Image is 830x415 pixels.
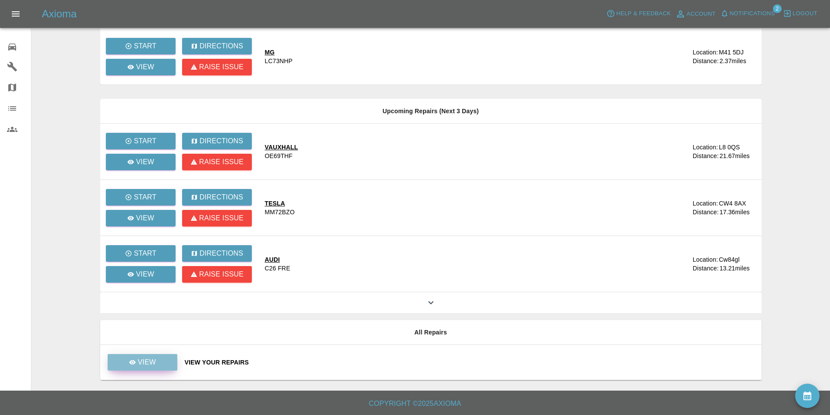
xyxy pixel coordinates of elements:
p: Directions [199,136,243,146]
span: Notifications [730,9,775,19]
p: Raise issue [199,269,243,280]
div: Distance: [693,264,719,273]
a: View [106,210,176,226]
p: View [136,213,154,223]
button: availability [795,384,820,408]
th: Upcoming Repairs (Next 3 Days) [100,99,762,124]
th: All Repairs [100,320,762,345]
a: View [106,266,176,283]
div: MM72BZO [265,208,295,216]
a: Location:L8 0QSDistance:21.67miles [654,143,754,160]
button: Notifications [718,7,777,20]
p: Start [134,41,156,51]
p: View [136,157,154,167]
button: Raise issue [182,59,252,75]
button: Start [106,245,176,262]
button: Raise issue [182,210,252,226]
a: View Your Repairs [185,358,755,367]
a: AUDIC26 FRE [265,255,648,273]
button: Start [106,38,176,54]
div: 13.21 miles [720,264,755,273]
a: View [106,59,176,75]
div: TESLA [265,199,295,208]
div: Location: [693,48,718,57]
p: Directions [199,248,243,259]
div: M41 5DJ [719,48,744,57]
a: Location:Cw84glDistance:13.21miles [654,255,754,273]
p: Start [134,192,156,202]
button: Raise issue [182,154,252,170]
button: Start [106,189,176,206]
p: Directions [199,41,243,51]
span: Help & Feedback [616,9,671,19]
p: Directions [199,192,243,202]
a: Location:CW4 8AXDistance:17.36miles [654,199,754,216]
div: 21.67 miles [720,152,755,160]
p: Raise issue [199,157,243,167]
span: Logout [793,9,817,19]
a: MGLC73NHP [265,48,648,65]
div: LC73NHP [265,57,293,65]
div: 2.37 miles [720,57,755,65]
p: Start [134,136,156,146]
a: VAUXHALLOE69THF [265,143,648,160]
div: Cw84gl [719,255,740,264]
p: View [138,357,156,368]
button: Help & Feedback [604,7,673,20]
button: Logout [781,7,820,20]
div: Distance: [693,152,719,160]
div: Distance: [693,208,719,216]
div: OE69THF [265,152,293,160]
button: Start [106,133,176,149]
a: Location:M41 5DJDistance:2.37miles [654,48,754,65]
h5: Axioma [42,7,77,21]
p: View [136,62,154,72]
div: Location: [693,199,718,208]
span: 2 [773,4,782,13]
a: View [107,358,178,365]
div: VAUXHALL [265,143,298,152]
p: View [136,269,154,280]
div: CW4 8AX [719,199,746,208]
button: Raise issue [182,266,252,283]
p: Start [134,248,156,259]
span: Account [687,9,716,19]
div: MG [265,48,293,57]
a: Account [673,7,718,21]
div: Distance: [693,57,719,65]
button: Open drawer [5,3,26,24]
p: Raise issue [199,62,243,72]
button: Directions [182,245,252,262]
a: View [108,354,177,371]
div: C26 FRE [265,264,291,273]
div: L8 0QS [719,143,740,152]
a: TESLAMM72BZO [265,199,648,216]
p: Raise issue [199,213,243,223]
button: Directions [182,189,252,206]
div: 17.36 miles [720,208,755,216]
div: AUDI [265,255,291,264]
a: View [106,154,176,170]
div: Location: [693,255,718,264]
button: Directions [182,38,252,54]
div: Location: [693,143,718,152]
button: Directions [182,133,252,149]
h6: Copyright © 2025 Axioma [7,398,823,410]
